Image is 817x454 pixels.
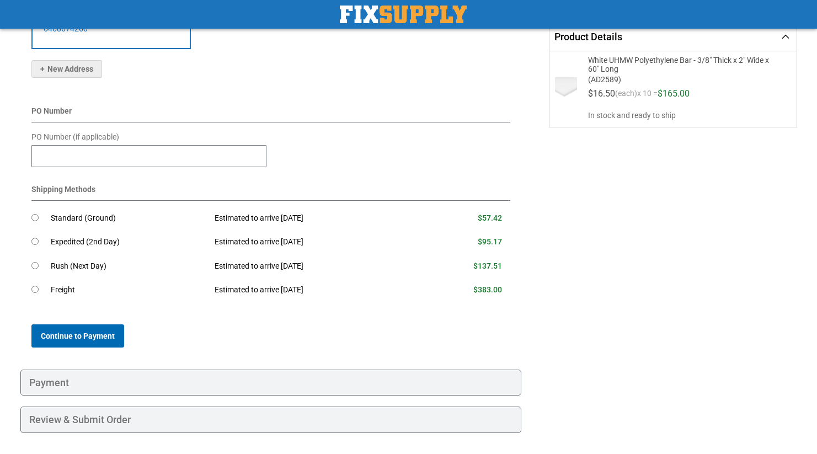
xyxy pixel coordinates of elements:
[51,230,207,254] td: Expedited (2nd Day)
[473,285,502,294] span: $383.00
[478,213,502,222] span: $57.42
[206,230,419,254] td: Estimated to arrive [DATE]
[588,56,773,73] span: White UHMW Polyethylene Bar - 3/8" Thick x 2" Wide x 60" Long
[31,184,511,201] div: Shipping Methods
[51,254,207,279] td: Rush (Next Day)
[31,132,119,141] span: PO Number (if applicable)
[473,261,502,270] span: $137.51
[340,6,467,23] a: store logo
[20,370,522,396] div: Payment
[340,6,467,23] img: Fix Industrial Supply
[40,65,93,73] span: New Address
[554,31,622,42] span: Product Details
[31,324,124,348] button: Continue to Payment
[588,88,615,99] span: $16.50
[31,60,102,78] button: New Address
[206,206,419,231] td: Estimated to arrive [DATE]
[588,110,787,121] span: In stock and ready to ship
[20,407,522,433] div: Review & Submit Order
[51,278,207,302] td: Freight
[51,206,207,231] td: Standard (Ground)
[615,89,637,103] span: (each)
[206,278,419,302] td: Estimated to arrive [DATE]
[588,73,773,84] span: (AD2589)
[658,88,690,99] span: $165.00
[31,105,511,122] div: PO Number
[637,89,658,103] span: x 10 =
[206,254,419,279] td: Estimated to arrive [DATE]
[555,77,577,99] img: White UHMW Polyethylene Bar - 3/8" Thick x 2" Wide x 60" Long
[44,24,88,33] a: 6468674260
[41,332,115,340] span: Continue to Payment
[478,237,502,246] span: $95.17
